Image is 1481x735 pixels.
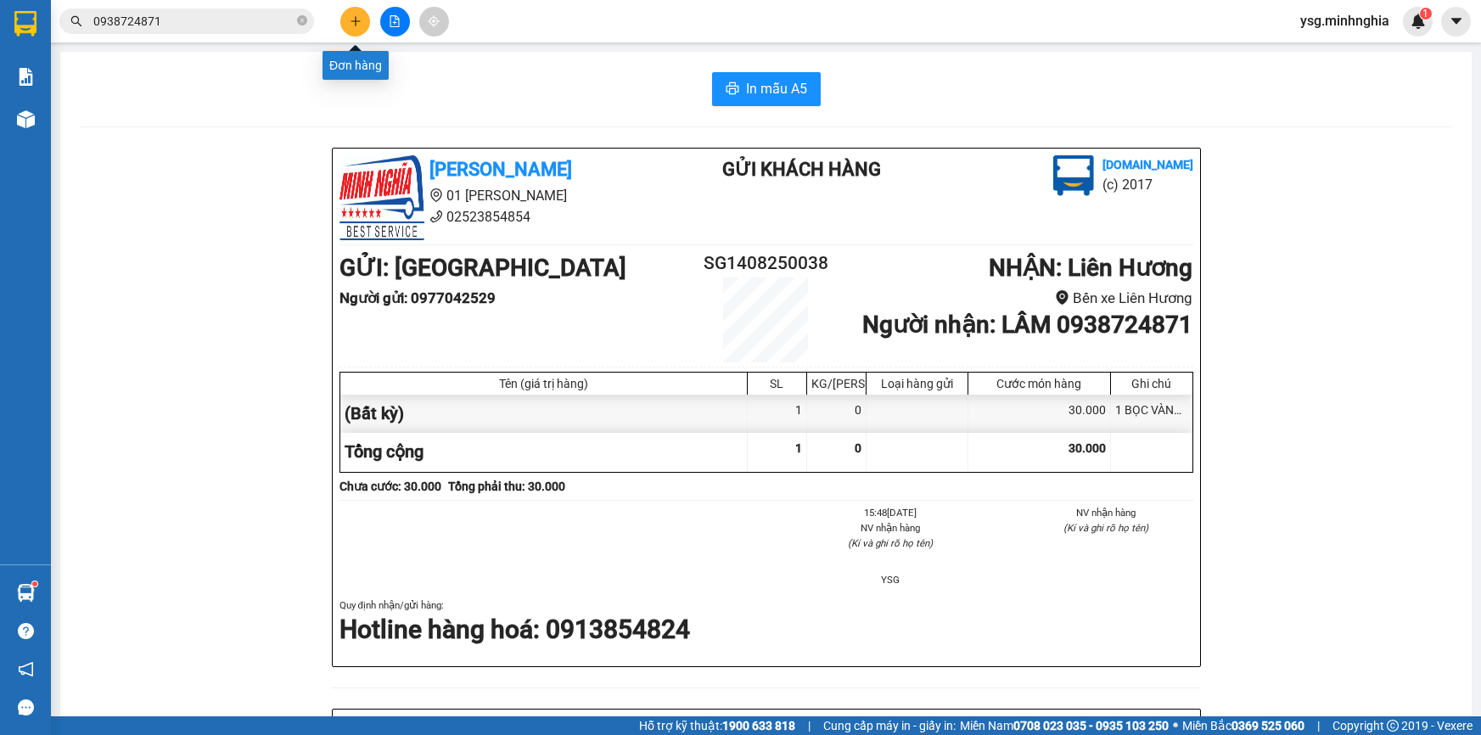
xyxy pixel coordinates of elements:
b: GỬI : [GEOGRAPHIC_DATA] [339,254,626,282]
b: NHẬN : Liên Hương [989,254,1192,282]
strong: 0369 525 060 [1231,719,1304,732]
span: printer [726,81,739,98]
i: (Kí và ghi rõ họ tên) [848,537,933,549]
span: plus [350,15,362,27]
b: Người nhận : LÂM 0938724871 [862,311,1192,339]
li: NV nhận hàng [804,520,979,536]
span: Cung cấp máy in - giấy in: [823,716,956,735]
h2: SG1408250038 [695,250,838,278]
button: caret-down [1441,7,1471,36]
span: In mẫu A5 [746,78,807,99]
span: | [808,716,811,735]
img: warehouse-icon [17,584,35,602]
span: close-circle [297,15,307,25]
span: 1 [795,441,802,455]
div: 1 [748,395,807,433]
i: (Kí và ghi rõ họ tên) [1063,522,1148,534]
img: logo.jpg [1053,155,1094,196]
span: environment [1055,290,1069,305]
img: solution-icon [17,68,35,86]
span: copyright [1387,720,1399,732]
strong: Hotline hàng hoá: 0913854824 [339,614,690,644]
b: Tổng phải thu: 30.000 [448,480,565,493]
sup: 1 [32,581,37,586]
div: 0 [807,395,867,433]
img: logo.jpg [339,155,424,240]
li: YSG [804,572,979,587]
span: environment [429,188,443,202]
img: icon-new-feature [1411,14,1426,29]
span: Miền Bắc [1182,716,1304,735]
span: notification [18,661,34,677]
span: 0 [855,441,861,455]
b: Gửi khách hàng [722,159,881,180]
span: Miền Nam [960,716,1169,735]
span: message [18,699,34,715]
button: file-add [380,7,410,36]
b: Chưa cước : 30.000 [339,480,441,493]
strong: 0708 023 035 - 0935 103 250 [1013,719,1169,732]
strong: 1900 633 818 [722,719,795,732]
span: aim [428,15,440,27]
div: Quy định nhận/gửi hàng : [339,598,1193,648]
span: | [1317,716,1320,735]
b: [PERSON_NAME] [429,159,572,180]
button: aim [419,7,449,36]
div: SL [752,377,802,390]
div: (Bất kỳ) [340,395,748,433]
span: question-circle [18,623,34,639]
span: 30.000 [1069,441,1106,455]
b: [DOMAIN_NAME] [1102,158,1193,171]
div: Cước món hàng [973,377,1106,390]
li: 02523854854 [339,206,655,227]
span: phone [429,210,443,223]
li: Bến xe Liên Hương [837,287,1192,310]
img: warehouse-icon [17,110,35,128]
div: Tên (giá trị hàng) [345,377,743,390]
li: NV nhận hàng [1018,505,1193,520]
span: file-add [389,15,401,27]
div: Ghi chú [1115,377,1188,390]
div: KG/[PERSON_NAME] [811,377,861,390]
span: Hỗ trợ kỹ thuật: [639,716,795,735]
input: Tìm tên, số ĐT hoặc mã đơn [93,12,294,31]
li: 01 [PERSON_NAME] [339,185,655,206]
span: close-circle [297,14,307,30]
div: 1 BỌC VÀNG - ĐÈN [1111,395,1192,433]
button: plus [340,7,370,36]
span: search [70,15,82,27]
button: printerIn mẫu A5 [712,72,821,106]
li: 15:48[DATE] [804,505,979,520]
li: (c) 2017 [1102,174,1193,195]
span: Tổng cộng [345,441,424,462]
img: logo-vxr [14,11,36,36]
div: 30.000 [968,395,1111,433]
b: Người gửi : 0977042529 [339,289,496,306]
sup: 1 [1420,8,1432,20]
span: ⚪️ [1173,722,1178,729]
div: Loại hàng gửi [871,377,963,390]
span: caret-down [1449,14,1464,29]
span: ysg.minhnghia [1287,10,1403,31]
span: 1 [1422,8,1428,20]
